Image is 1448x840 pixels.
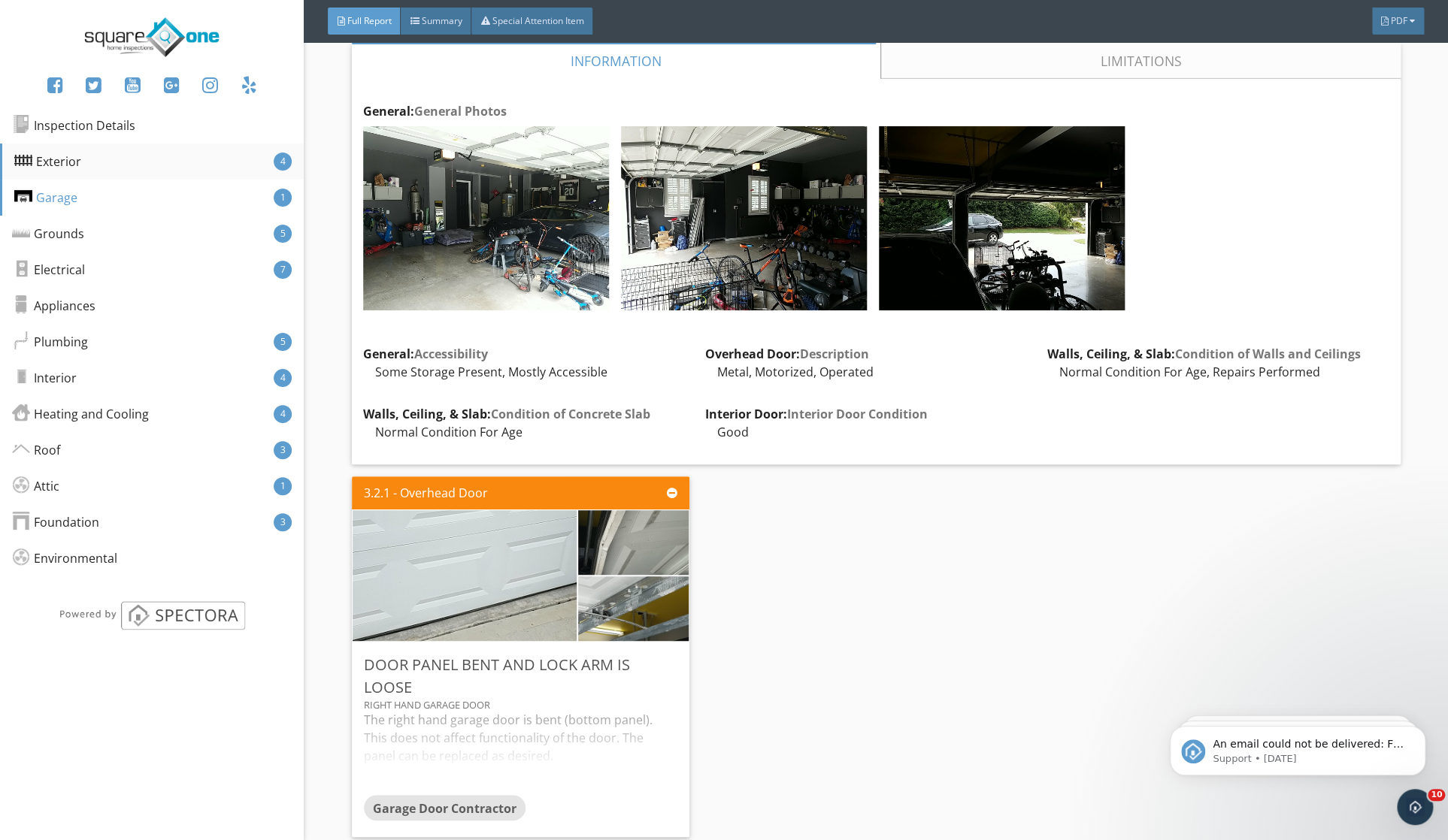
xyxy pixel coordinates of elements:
[12,297,95,315] div: Appliances
[274,441,292,459] div: 3
[526,462,741,624] img: photo.jpg
[363,126,609,310] img: photo.jpg
[12,405,149,423] div: Heating and Cooling
[12,369,77,387] div: Interior
[274,405,292,423] div: 4
[12,333,88,351] div: Plumbing
[363,363,705,381] div: Some Storage Present, Mostly Accessible
[363,346,488,362] strong: General:
[12,513,99,531] div: Foundation
[274,513,292,531] div: 3
[12,441,60,459] div: Roof
[247,412,683,739] img: photo.jpg
[787,406,928,422] span: Interior Door Condition
[414,103,507,119] span: General Photos
[1397,789,1433,825] iframe: Intercom live chat
[373,800,516,817] span: Garage Door Contractor
[274,261,292,279] div: 7
[492,14,583,27] span: Special Attention Item
[12,116,135,134] div: Inspection Details
[1047,346,1361,362] strong: Walls, Ceiling, & Slab:
[621,126,867,310] img: photo.jpg
[1175,346,1361,362] span: Condition of Walls and Ceilings
[364,654,677,699] div: Door Panel Bent and Lock Arm is Loose
[705,423,1047,441] div: Good
[800,346,869,362] span: Description
[12,549,117,567] div: Environmental
[705,363,1047,381] div: Metal, Motorized, Operated
[1391,14,1407,27] span: PDF
[274,189,292,207] div: 1
[421,14,462,27] span: Summary
[363,423,705,441] div: Normal Condition For Age
[12,225,84,243] div: Grounds
[12,261,85,279] div: Electrical
[1147,694,1448,799] iframe: Intercom notifications message
[14,189,77,207] div: Garage
[526,528,741,690] img: data
[705,346,869,362] strong: Overhead Door:
[1047,363,1389,381] div: Normal Condition For Age, Repairs Performed
[363,406,650,422] strong: Walls, Ceiling, & Slab:
[364,699,677,711] div: Right hand garage door
[12,477,59,495] div: Attic
[14,153,81,171] div: Exterior
[274,153,292,171] div: 4
[364,484,488,502] div: 3.2.1 - Overhead Door
[56,600,248,630] img: powered_by_spectora_2.png
[274,369,292,387] div: 4
[274,477,292,495] div: 1
[879,126,1125,310] img: photo.jpg
[80,12,224,62] img: gplus.jpg
[414,346,488,362] span: Accessibility
[491,406,650,422] span: Condition of Concrete Slab
[1428,789,1445,801] span: 10
[705,406,928,422] strong: Interior Door:
[347,14,391,27] span: Full Report
[881,43,1400,79] a: Limitations
[274,333,292,351] div: 5
[274,225,292,243] div: 5
[363,103,507,119] strong: General:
